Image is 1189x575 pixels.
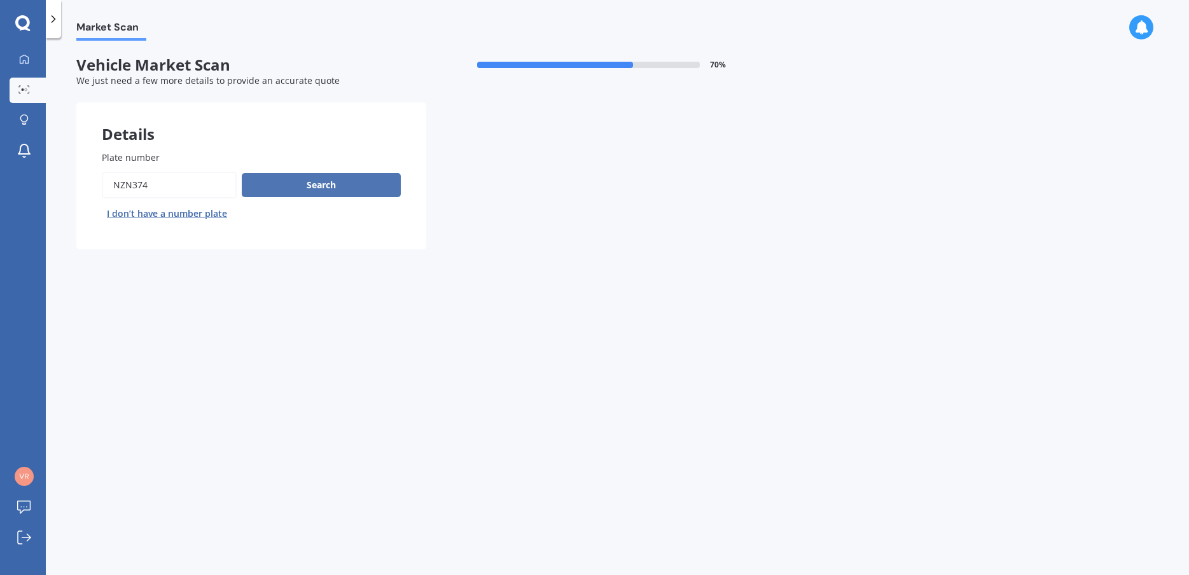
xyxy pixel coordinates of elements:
[102,151,160,163] span: Plate number
[76,74,340,87] span: We just need a few more details to provide an accurate quote
[76,21,146,38] span: Market Scan
[242,173,401,197] button: Search
[102,172,237,198] input: Enter plate number
[102,204,232,224] button: I don’t have a number plate
[15,467,34,486] img: f20fbaf5b24a018fda67565ae479182b
[76,56,426,74] span: Vehicle Market Scan
[76,102,426,141] div: Details
[710,60,726,69] span: 70 %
